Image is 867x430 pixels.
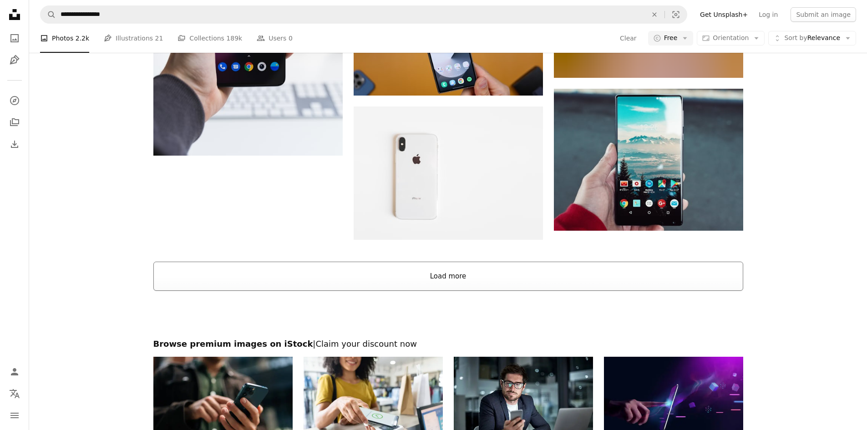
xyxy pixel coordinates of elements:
[791,7,856,22] button: Submit an image
[697,31,765,46] button: Orientation
[226,33,242,43] span: 189k
[5,384,24,403] button: Language
[664,34,678,43] span: Free
[354,169,543,177] a: silver iPhone X
[5,91,24,110] a: Explore
[619,31,637,46] button: Clear
[768,31,856,46] button: Sort byRelevance
[153,262,743,291] button: Load more
[5,29,24,47] a: Photos
[257,24,293,53] a: Users 0
[5,406,24,425] button: Menu
[644,6,664,23] button: Clear
[665,6,687,23] button: Visual search
[5,113,24,132] a: Collections
[354,106,543,240] img: silver iPhone X
[554,88,743,230] img: black Sony Xperia android smartphone
[104,24,163,53] a: Illustrations 21
[155,33,163,43] span: 21
[289,33,293,43] span: 0
[5,363,24,381] a: Log in / Sign up
[784,34,840,43] span: Relevance
[153,339,743,349] h2: Browse premium images on iStock
[554,155,743,163] a: black Sony Xperia android smartphone
[784,34,807,41] span: Sort by
[5,135,24,153] a: Download History
[753,7,783,22] a: Log in
[177,24,242,53] a: Collections 189k
[695,7,753,22] a: Get Unsplash+
[713,34,749,41] span: Orientation
[5,5,24,25] a: Home — Unsplash
[5,51,24,69] a: Illustrations
[648,31,694,46] button: Free
[313,339,417,349] span: | Claim your discount now
[41,6,56,23] button: Search Unsplash
[40,5,687,24] form: Find visuals sitewide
